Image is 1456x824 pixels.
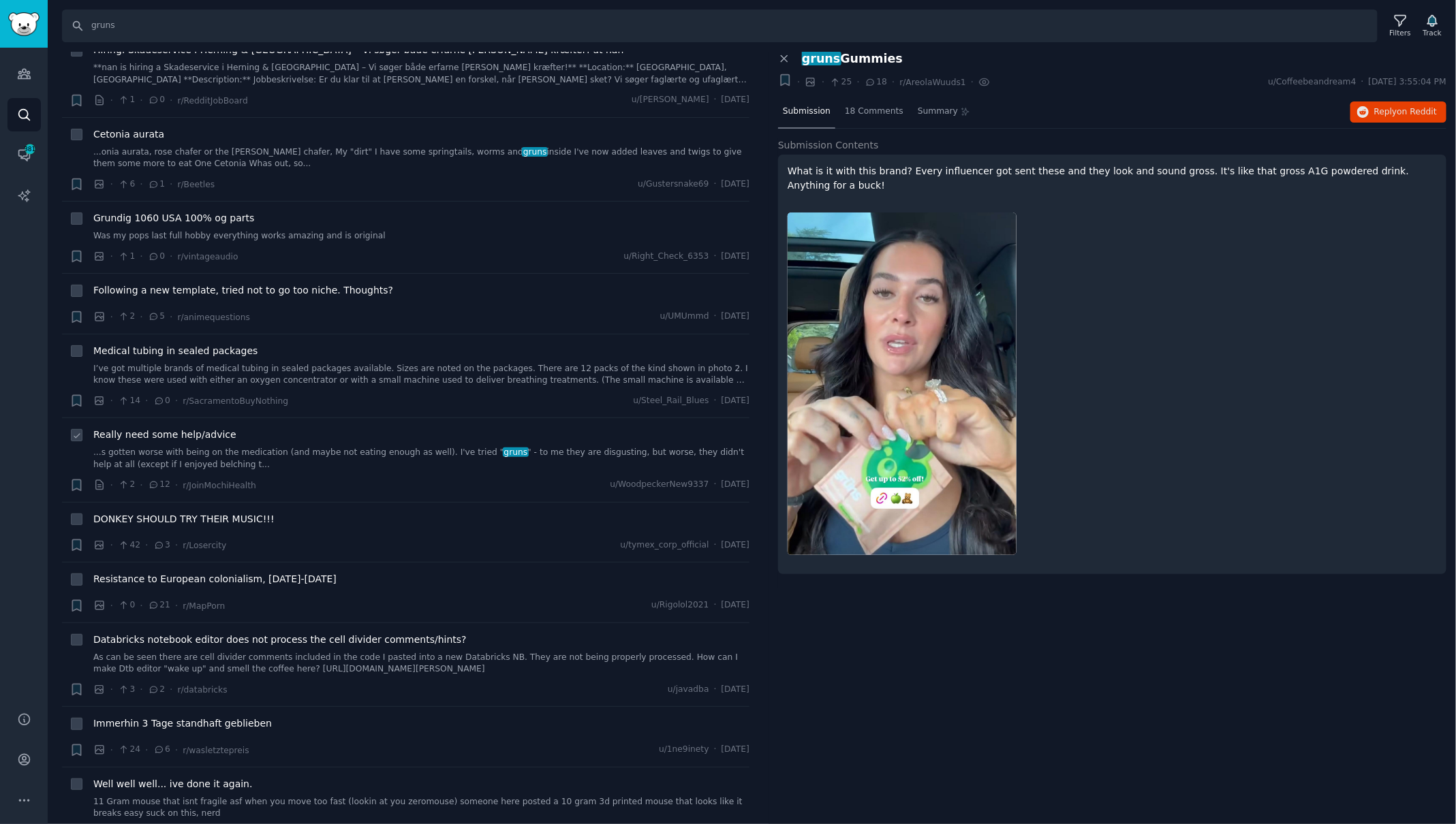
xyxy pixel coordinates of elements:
[722,94,749,106] span: [DATE]
[722,744,749,756] span: [DATE]
[778,138,879,153] span: Submission Contents
[140,310,142,324] span: ·
[110,682,113,697] span: ·
[722,251,749,263] span: [DATE]
[971,75,974,89] span: ·
[93,230,749,242] a: Was my pops last full hobby everything works amazing and is original
[722,479,749,491] span: [DATE]
[93,716,272,731] a: Immerhin 3 Tage standhaft geblieben
[1350,101,1446,123] button: Replyon Reddit
[1361,76,1364,89] span: ·
[714,479,717,491] span: ·
[1390,28,1411,37] div: Filters
[845,106,903,118] span: 18 Comments
[93,447,749,471] a: ...s gotten worse with being on the medication (and maybe not eating enough as well). I've tried ...
[788,212,1017,555] img: Gruns Gummies
[93,127,164,142] a: Cetonia aurata
[7,138,41,172] a: 381
[110,177,113,191] span: ·
[110,538,113,552] span: ·
[118,599,135,612] span: 0
[140,93,142,108] span: ·
[177,313,250,322] span: r/animequestions
[1374,106,1437,118] span: Reply
[1419,12,1446,40] button: Track
[93,777,253,791] a: Well well well... ive done it again.
[93,62,749,86] a: **nan is hiring a Skadeservice i Herning & [GEOGRAPHIC_DATA] – Vi søger både erfarne [PERSON_NAME...
[183,601,225,611] span: r/MapPorn
[93,211,254,225] a: Grundig 1060 USA 100% og parts
[638,178,709,191] span: u/Gustersnake69
[633,395,709,407] span: u/Steel_Rail_Blues
[801,52,841,65] span: gruns
[170,310,172,324] span: ·
[623,251,709,263] span: u/Right_Check_6353
[118,479,135,491] span: 2
[62,10,1378,42] input: Search Keyword
[632,94,709,106] span: u/[PERSON_NAME]
[8,12,40,36] img: GummySearch logo
[668,684,709,696] span: u/javadba
[93,363,749,387] a: I’ve got multiple brands of medical tubing in sealed packages available. Sizes are noted on the p...
[857,75,860,89] span: ·
[714,599,717,612] span: ·
[110,743,113,757] span: ·
[24,144,36,154] span: 381
[788,164,1437,193] p: What is it with this brand? Every influencer got sent these and they look and sound gross. It's l...
[183,541,226,550] span: r/Losercity
[153,539,170,552] span: 3
[714,539,717,552] span: ·
[722,395,749,407] span: [DATE]
[651,599,709,612] span: u/Rigolol2021
[175,743,178,757] span: ·
[802,52,903,66] span: Gummies
[714,94,717,106] span: ·
[170,249,172,264] span: ·
[140,478,142,492] span: ·
[140,249,142,264] span: ·
[153,744,170,756] span: 6
[714,744,717,756] span: ·
[722,684,749,696] span: [DATE]
[110,310,113,324] span: ·
[93,652,749,676] a: As can be seen there are cell divider comments included in the code I pasted into a new Databrick...
[177,180,215,189] span: r/Beetles
[93,572,337,586] a: Resistance to European colonialism, [DATE]-[DATE]
[118,94,135,106] span: 1
[621,539,709,552] span: u/tymex_corp_official
[177,96,247,106] span: r/RedditJobBoard
[918,106,958,118] span: Summary
[797,75,800,89] span: ·
[148,311,165,323] span: 5
[93,428,236,442] span: Really need some help/advice
[148,599,170,612] span: 21
[110,249,113,264] span: ·
[148,178,165,191] span: 1
[175,538,178,552] span: ·
[118,539,140,552] span: 42
[714,395,717,407] span: ·
[714,178,717,191] span: ·
[170,682,172,697] span: ·
[722,539,749,552] span: [DATE]
[714,251,717,263] span: ·
[1397,107,1437,116] span: on Reddit
[148,251,165,263] span: 0
[93,796,749,820] a: 11 Gram mouse that isnt fragile asf when you move too fast (lookin at you zeromouse) someone here...
[659,744,709,756] span: u/1ne9inety
[93,512,275,526] a: DONKEY SHOULD TRY THEIR MUSIC!!!
[153,395,170,407] span: 0
[145,538,148,552] span: ·
[722,178,749,191] span: [DATE]
[660,311,709,323] span: u/UMUmmd
[93,283,393,298] a: Following a new template, tried not to go too niche. Thoughts?
[175,394,178,408] span: ·
[148,94,165,106] span: 0
[110,394,113,408] span: ·
[1268,76,1356,89] span: u/Coffeebeandream4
